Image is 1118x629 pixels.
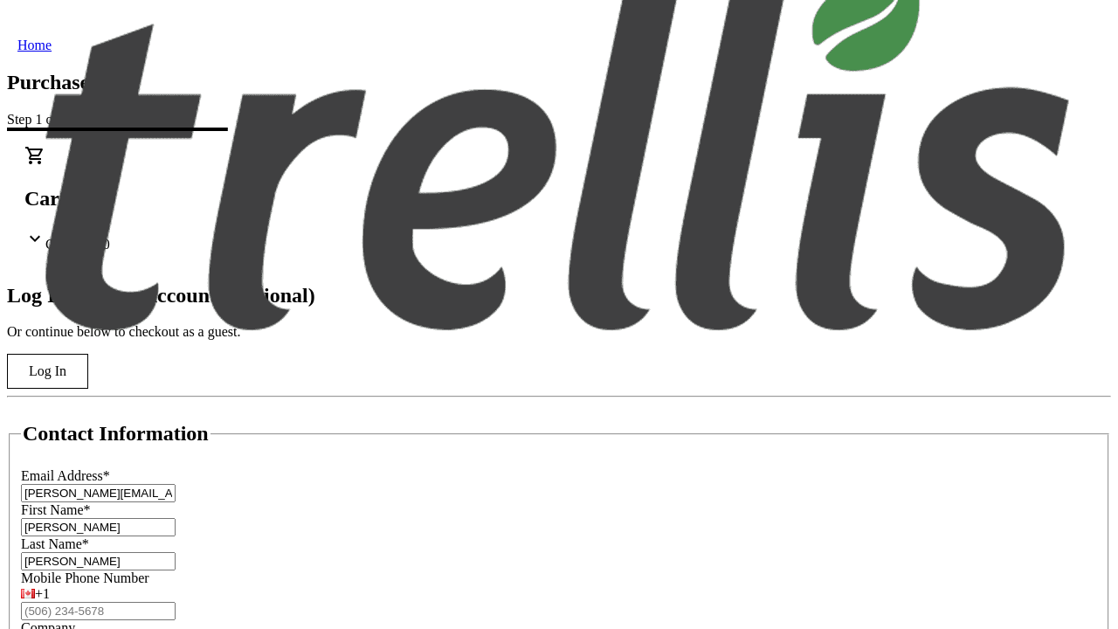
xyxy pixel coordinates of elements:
label: Mobile Phone Number [21,570,149,585]
label: Last Name* [21,536,89,551]
label: First Name* [21,502,91,517]
label: Email Address* [21,468,110,483]
button: Log In [7,354,88,389]
input: (506) 234-5678 [21,602,176,620]
span: Log In [29,363,66,379]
